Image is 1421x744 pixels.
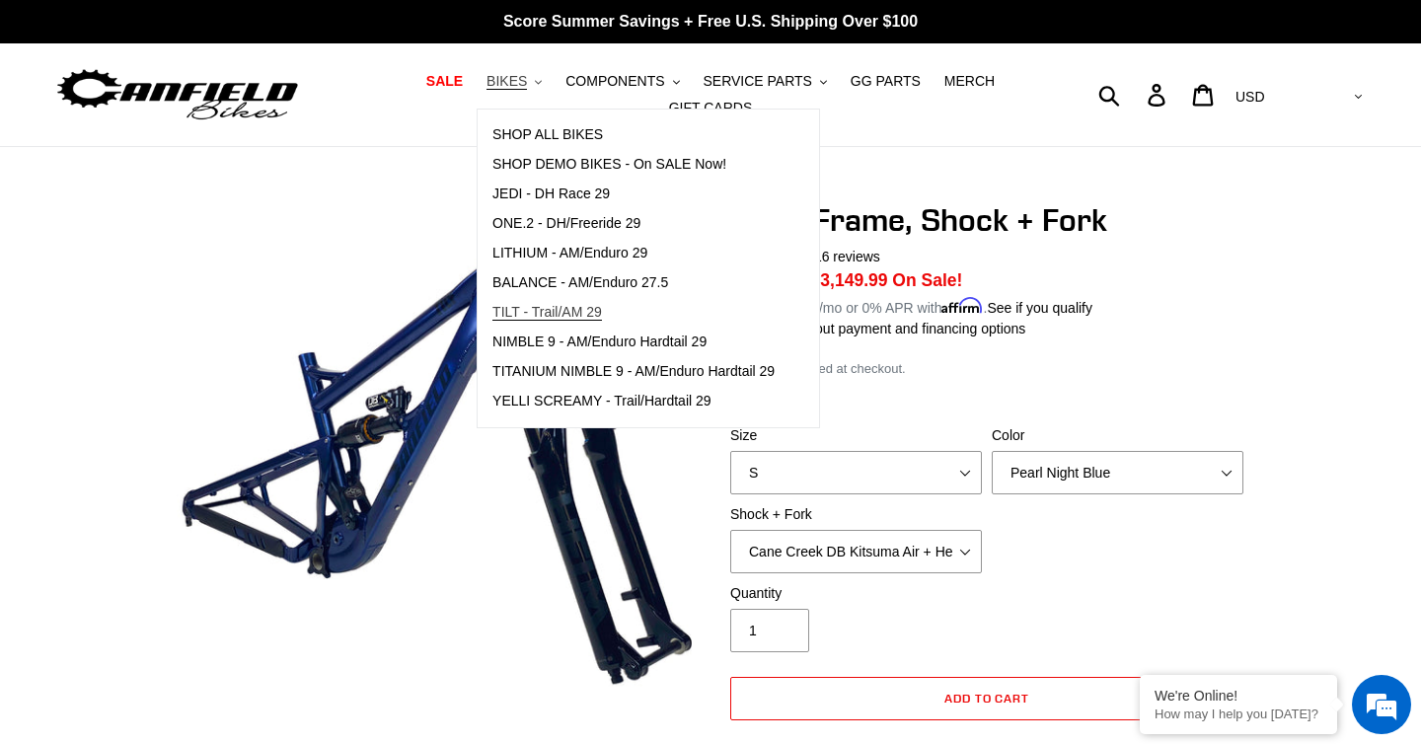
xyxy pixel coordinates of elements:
span: YELLI SCREAMY - Trail/Hardtail 29 [492,393,711,409]
a: Learn more about payment and financing options [725,321,1025,336]
span: ONE.2 - DH/Freeride 29 [492,215,640,232]
span: Add to cart [944,691,1030,706]
span: We're online! [114,249,272,448]
span: BIKES [486,73,527,90]
a: GIFT CARDS [659,95,763,121]
span: TITANIUM NIMBLE 9 - AM/Enduro Hardtail 29 [492,363,775,380]
a: SHOP ALL BIKES [478,120,789,150]
p: Starting at /mo or 0% APR with . [725,293,1092,319]
div: Navigation go back [22,109,51,138]
a: ONE.2 - DH/Freeride 29 [478,209,789,239]
span: NIMBLE 9 - AM/Enduro Hardtail 29 [492,334,707,350]
span: SERVICE PARTS [703,73,811,90]
img: d_696896380_company_1647369064580_696896380 [63,99,112,148]
h1: TILT - Frame, Shock + Fork [725,201,1248,239]
span: SHOP DEMO BIKES - On SALE Now! [492,156,726,173]
input: Search [1109,73,1159,116]
a: SHOP DEMO BIKES - On SALE Now! [478,150,789,180]
div: Minimize live chat window [324,10,371,57]
span: SALE [426,73,463,90]
a: See if you qualify - Learn more about Affirm Financing (opens in modal) [987,300,1092,316]
button: COMPONENTS [556,68,689,95]
button: BIKES [477,68,552,95]
a: JEDI - DH Race 29 [478,180,789,209]
a: SALE [416,68,473,95]
a: NIMBLE 9 - AM/Enduro Hardtail 29 [478,328,789,357]
a: TITANIUM NIMBLE 9 - AM/Enduro Hardtail 29 [478,357,789,387]
div: Chat with us now [132,111,361,136]
a: LITHIUM - AM/Enduro 29 [478,239,789,268]
textarea: Type your message and hit 'Enter' [10,539,376,608]
a: GG PARTS [841,68,931,95]
label: Quantity [730,583,982,604]
div: We're Online! [1155,688,1322,704]
span: GG PARTS [851,73,921,90]
button: SERVICE PARTS [693,68,836,95]
span: 16 reviews [814,249,880,264]
span: COMPONENTS [565,73,664,90]
label: Color [992,425,1243,446]
span: GIFT CARDS [669,100,753,116]
span: BALANCE - AM/Enduro 27.5 [492,274,668,291]
span: MERCH [944,73,995,90]
span: $3,149.99 [811,270,888,290]
label: Size [730,425,982,446]
label: Shock + Fork [730,504,982,525]
a: TILT - Trail/AM 29 [478,298,789,328]
a: BALANCE - AM/Enduro 27.5 [478,268,789,298]
span: SHOP ALL BIKES [492,126,603,143]
img: Canfield Bikes [54,64,301,126]
span: LITHIUM - AM/Enduro 29 [492,245,647,261]
div: calculated at checkout. [725,359,1248,379]
span: TILT - Trail/AM 29 [492,304,602,321]
button: Add to cart [730,677,1243,720]
a: YELLI SCREAMY - Trail/Hardtail 29 [478,387,789,416]
p: How may I help you today? [1155,707,1322,721]
span: JEDI - DH Race 29 [492,186,610,202]
span: Affirm [941,297,983,314]
a: MERCH [935,68,1005,95]
span: On Sale! [892,267,962,293]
